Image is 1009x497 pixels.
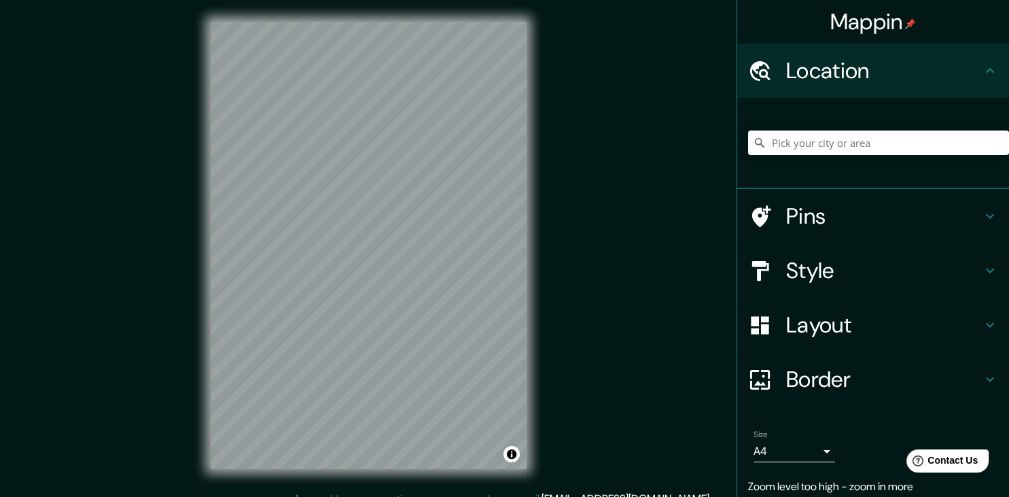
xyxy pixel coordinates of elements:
[786,311,982,339] h4: Layout
[888,444,994,482] iframe: Help widget launcher
[754,429,768,441] label: Size
[754,441,835,462] div: A4
[737,189,1009,243] div: Pins
[786,366,982,393] h4: Border
[737,44,1009,98] div: Location
[737,298,1009,352] div: Layout
[503,446,520,462] button: Toggle attribution
[786,257,982,284] h4: Style
[748,479,998,495] p: Zoom level too high - zoom in more
[737,243,1009,298] div: Style
[211,22,527,469] canvas: Map
[748,131,1009,155] input: Pick your city or area
[830,8,917,35] h4: Mappin
[786,203,982,230] h4: Pins
[737,352,1009,407] div: Border
[905,18,916,29] img: pin-icon.png
[786,57,982,84] h4: Location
